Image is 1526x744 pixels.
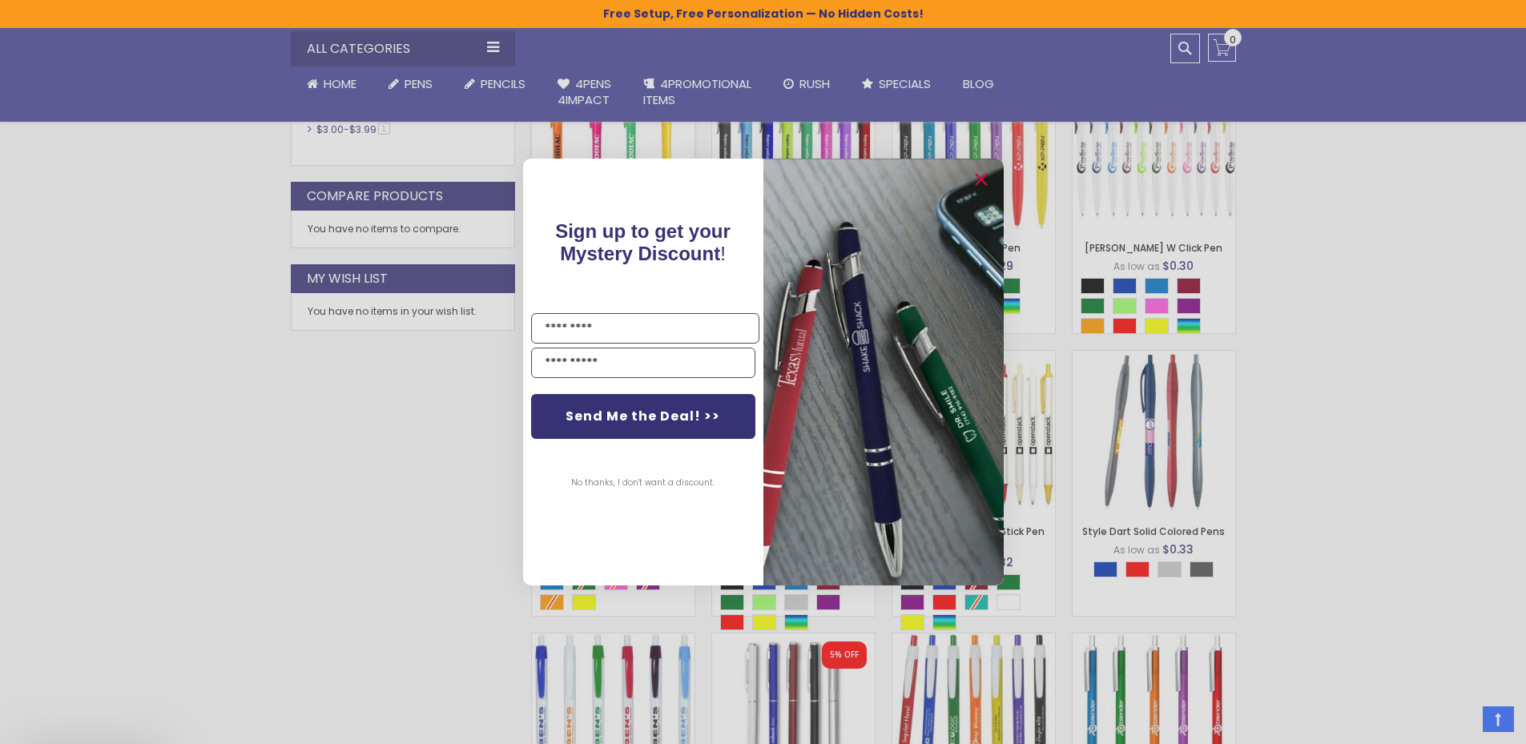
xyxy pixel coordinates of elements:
img: pop-up-image [763,159,1004,585]
span: ! [555,220,731,264]
button: Send Me the Deal! >> [531,394,755,439]
button: Close dialog [968,167,994,192]
span: Sign up to get your Mystery Discount [555,220,731,264]
button: No thanks, I don't want a discount. [563,463,723,503]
